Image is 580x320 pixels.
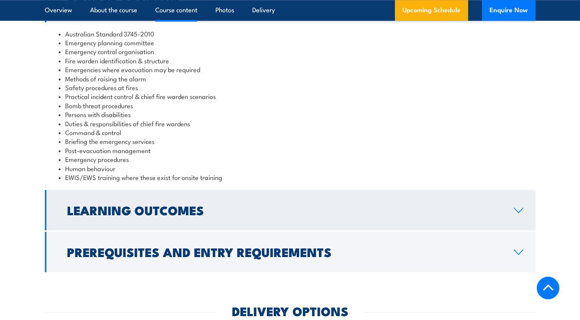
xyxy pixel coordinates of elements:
li: Safety procedures at fires [59,83,522,92]
li: EWIS/EWS training where these exist for onsite training [59,173,522,181]
li: Human behaviour [59,164,522,173]
li: Emergency planning committee [59,38,522,47]
h2: Learning Outcomes [67,205,501,215]
li: Fire warden identification & structure [59,56,522,65]
li: Australian Standard 3745-2010 [59,29,522,38]
li: Methods of raising the alarm [59,74,522,83]
li: Briefing the emergency services [59,137,522,145]
li: Persons with disabilities [59,110,522,119]
li: Emergency control organisation [59,47,522,56]
li: Emergencies where evacuation may be required [59,65,522,74]
h2: Prerequisites and Entry Requirements [67,246,501,257]
h2: DELIVERY OPTIONS [232,305,348,316]
li: Practical incident control & chief fire warden scenarios [59,92,522,101]
li: Duties & responsibilities of chief fire wardens [59,119,522,128]
a: Learning Outcomes [45,190,536,230]
a: Prerequisites and Entry Requirements [45,232,536,272]
li: Bomb threat procedures [59,101,522,110]
li: Command & control [59,128,522,137]
li: Post-evacuation management [59,146,522,155]
li: Emergency procedures [59,155,522,163]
